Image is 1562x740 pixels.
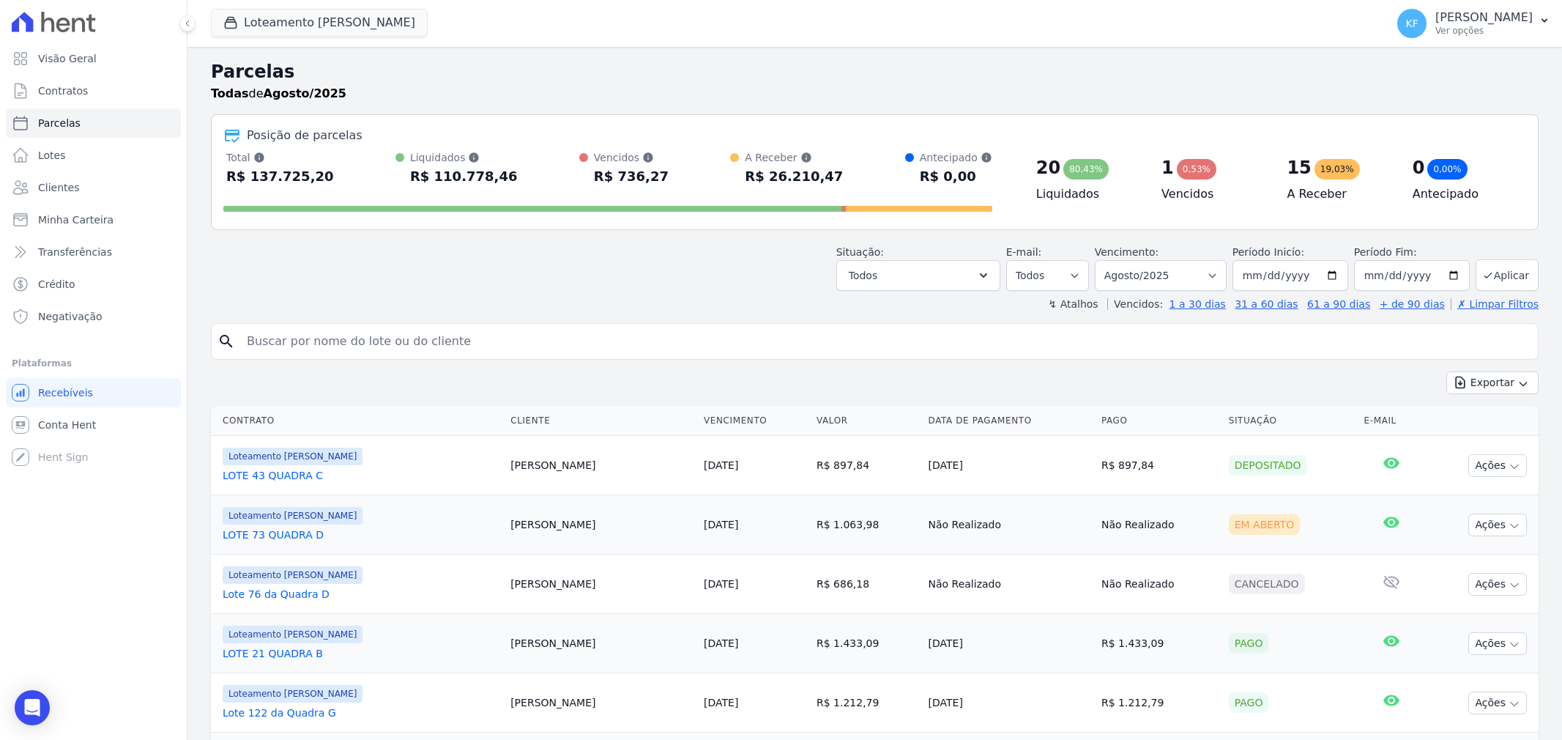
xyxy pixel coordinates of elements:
[211,86,249,100] strong: Todas
[247,127,362,144] div: Posição de parcelas
[1468,573,1527,596] button: Ações
[811,436,923,495] td: R$ 897,84
[6,205,181,234] a: Minha Carteira
[38,51,97,66] span: Visão Geral
[811,673,923,733] td: R$ 1.212,79
[811,406,923,436] th: Valor
[38,84,88,98] span: Contratos
[923,555,1096,614] td: Não Realizado
[223,685,362,703] span: Loteamento [PERSON_NAME]
[223,587,499,602] a: Lote 76 da Quadra D
[594,165,669,188] div: R$ 736,27
[1354,245,1470,260] label: Período Fim:
[1169,298,1226,310] a: 1 a 30 dias
[1307,298,1370,310] a: 61 a 90 dias
[38,277,75,292] span: Crédito
[1063,159,1109,180] div: 80,43%
[1287,156,1311,180] div: 15
[1223,406,1358,436] th: Situação
[15,690,50,725] div: Open Intercom Messenger
[1096,406,1223,436] th: Pago
[38,148,66,163] span: Lotes
[1232,246,1304,258] label: Período Inicío:
[38,116,81,130] span: Parcelas
[1435,25,1533,37] p: Ver opções
[923,406,1096,436] th: Data de Pagamento
[6,410,181,440] a: Conta Hent
[1435,10,1533,25] p: [PERSON_NAME]
[211,406,505,436] th: Contrato
[836,246,884,258] label: Situação:
[6,378,181,407] a: Recebíveis
[1287,185,1388,203] h4: A Receber
[1036,185,1138,203] h4: Liquidados
[923,495,1096,555] td: Não Realizado
[1096,673,1223,733] td: R$ 1.212,79
[211,9,428,37] button: Loteamento [PERSON_NAME]
[1468,514,1527,536] button: Ações
[1096,614,1223,673] td: R$ 1.433,09
[1446,371,1539,394] button: Exportar
[6,173,181,202] a: Clientes
[698,406,811,436] th: Vencimento
[1048,298,1098,310] label: ↯ Atalhos
[923,673,1096,733] td: [DATE]
[1096,555,1223,614] td: Não Realizado
[1107,298,1163,310] label: Vencidos:
[1229,574,1305,594] div: Cancelado
[1096,495,1223,555] td: Não Realizado
[410,165,518,188] div: R$ 110.778,46
[223,448,362,465] span: Loteamento [PERSON_NAME]
[223,507,362,525] span: Loteamento [PERSON_NAME]
[1451,298,1539,310] a: ✗ Limpar Filtros
[226,150,334,165] div: Total
[1314,159,1360,180] div: 19,03%
[1161,156,1174,180] div: 1
[6,44,181,73] a: Visão Geral
[704,459,738,471] a: [DATE]
[217,333,235,350] i: search
[1229,514,1301,535] div: Em Aberto
[811,495,923,555] td: R$ 1.063,98
[1036,156,1060,180] div: 20
[836,260,1000,291] button: Todos
[38,245,112,259] span: Transferências
[211,59,1539,85] h2: Parcelas
[1229,633,1269,654] div: Pago
[1405,18,1418,29] span: KF
[505,406,698,436] th: Cliente
[745,165,843,188] div: R$ 26.210,47
[1413,185,1514,203] h4: Antecipado
[1161,185,1263,203] h4: Vencidos
[6,76,181,106] a: Contratos
[6,141,181,170] a: Lotes
[238,327,1532,356] input: Buscar por nome do lote ou do cliente
[505,495,698,555] td: [PERSON_NAME]
[12,355,175,372] div: Plataformas
[1229,455,1307,476] div: Depositado
[223,566,362,584] span: Loteamento [PERSON_NAME]
[1386,3,1562,44] button: KF [PERSON_NAME] Ver opções
[920,165,992,188] div: R$ 0,00
[226,165,334,188] div: R$ 137.725,20
[1476,259,1539,291] button: Aplicar
[223,706,499,720] a: Lote 122 da Quadra G
[594,150,669,165] div: Vencidos
[38,309,103,324] span: Negativação
[1006,246,1042,258] label: E-mail:
[1468,632,1527,655] button: Ações
[704,578,738,590] a: [DATE]
[223,528,499,542] a: LOTE 73 QUADRA D
[704,519,738,530] a: [DATE]
[264,86,346,100] strong: Agosto/2025
[1095,246,1159,258] label: Vencimento:
[6,302,181,331] a: Negativação
[849,267,877,284] span: Todos
[211,85,346,103] p: de
[6,108,181,138] a: Parcelas
[505,614,698,673] td: [PERSON_NAME]
[505,673,698,733] td: [PERSON_NAME]
[38,180,79,195] span: Clientes
[223,626,362,643] span: Loteamento [PERSON_NAME]
[920,150,992,165] div: Antecipado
